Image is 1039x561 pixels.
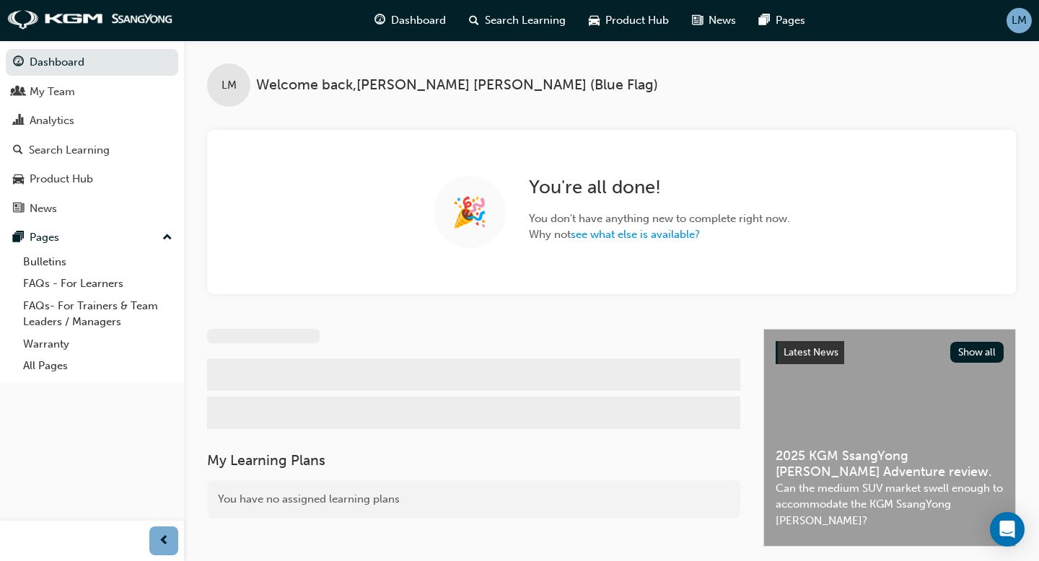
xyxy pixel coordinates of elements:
span: LM [222,77,237,94]
span: Dashboard [391,12,446,29]
a: see what else is available? [571,228,700,241]
span: LM [1012,12,1027,29]
span: pages-icon [759,12,770,30]
h3: My Learning Plans [207,452,740,469]
button: Show all [950,342,1004,363]
a: guage-iconDashboard [363,6,457,35]
a: Latest NewsShow all2025 KGM SsangYong [PERSON_NAME] Adventure review.Can the medium SUV market sw... [763,329,1016,547]
div: My Team [30,84,75,100]
span: guage-icon [13,56,24,69]
span: chart-icon [13,115,24,128]
span: news-icon [692,12,703,30]
span: search-icon [469,12,479,30]
span: 🎉 [452,204,488,221]
a: car-iconProduct Hub [577,6,680,35]
a: news-iconNews [680,6,748,35]
span: news-icon [13,203,24,216]
a: All Pages [17,355,178,377]
div: Analytics [30,112,74,129]
button: LM [1007,8,1032,33]
span: Pages [776,12,805,29]
a: Search Learning [6,137,178,164]
button: Pages [6,224,178,251]
span: prev-icon [159,532,170,550]
span: search-icon [13,144,23,157]
span: guage-icon [374,12,385,30]
span: 2025 KGM SsangYong [PERSON_NAME] Adventure review. [776,448,1004,480]
a: Product Hub [6,166,178,193]
a: My Team [6,79,178,105]
a: search-iconSearch Learning [457,6,577,35]
div: News [30,200,57,217]
img: kgm [7,10,173,30]
span: Welcome back , [PERSON_NAME] [PERSON_NAME] (Blue Flag) [256,77,658,94]
div: Product Hub [30,171,93,187]
a: Latest NewsShow all [776,341,1004,364]
a: Warranty [17,333,178,355]
span: up-icon [162,229,172,247]
h2: You ' re all done! [529,176,790,199]
button: DashboardMy TeamAnalyticsSearch LearningProduct HubNews [6,46,178,224]
span: pages-icon [13,231,24,244]
span: News [709,12,736,29]
span: Search Learning [485,12,566,29]
span: Product Hub [605,12,669,29]
a: Bulletins [17,251,178,273]
span: people-icon [13,86,24,99]
span: Why not [529,226,790,243]
span: car-icon [589,12,600,30]
div: Pages [30,229,59,246]
a: pages-iconPages [748,6,817,35]
div: Open Intercom Messenger [990,512,1025,547]
div: You have no assigned learning plans [207,480,740,518]
span: Can the medium SUV market swell enough to accommodate the KGM SsangYong [PERSON_NAME]? [776,480,1004,529]
a: FAQs - For Learners [17,273,178,295]
span: car-icon [13,173,24,186]
span: Latest News [784,346,838,358]
div: Search Learning [29,142,110,159]
a: Analytics [6,107,178,134]
a: FAQs- For Trainers & Team Leaders / Managers [17,295,178,333]
a: Dashboard [6,49,178,76]
a: News [6,195,178,222]
span: You don ' t have anything new to complete right now. [529,211,790,227]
